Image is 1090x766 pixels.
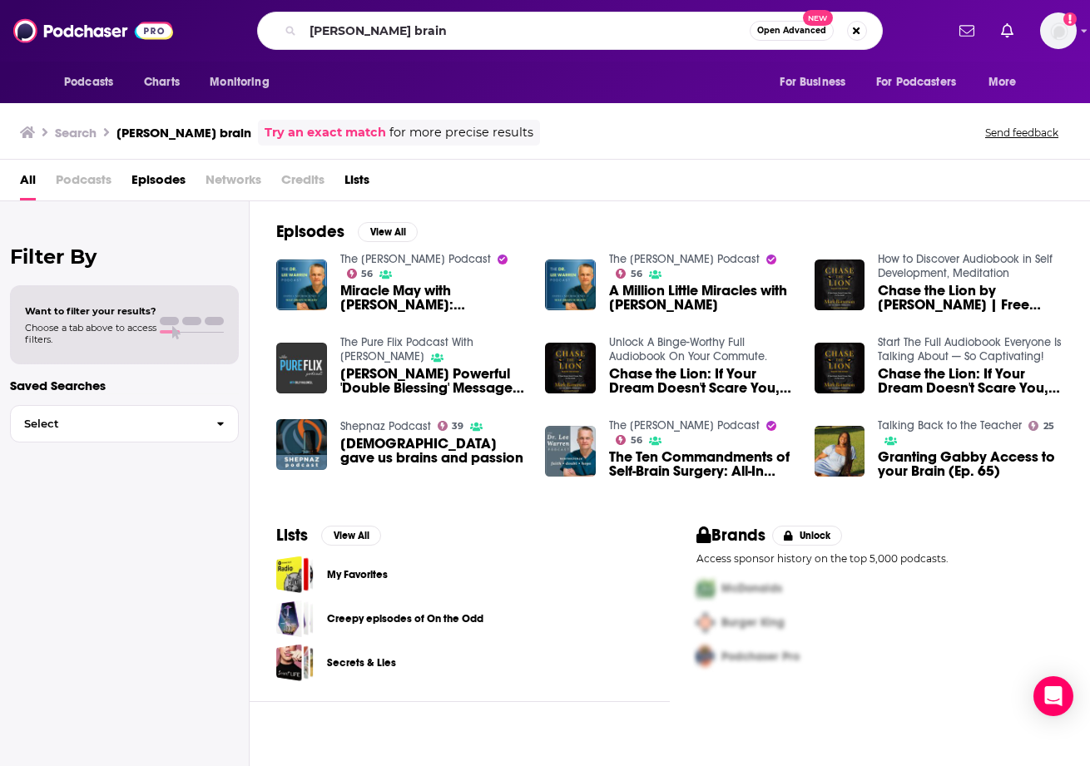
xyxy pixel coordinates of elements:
[276,221,418,242] a: EpisodesView All
[721,581,782,596] span: McDonalds
[344,166,369,200] a: Lists
[876,71,956,94] span: For Podcasters
[276,600,314,637] a: Creepy episodes of On the Odd
[210,71,269,94] span: Monitoring
[198,67,290,98] button: open menu
[815,259,865,310] img: Chase the Lion by Mark Batterson | Free Audiobook
[696,525,765,546] h2: Brands
[276,644,314,681] a: Secrets & Lies
[389,123,533,142] span: for more precise results
[358,222,418,242] button: View All
[13,15,173,47] img: Podchaser - Follow, Share and Rate Podcasts
[878,450,1063,478] a: Granting Gabby Access to your Brain (Ep. 65)
[1028,421,1054,431] a: 25
[52,67,135,98] button: open menu
[276,419,327,470] img: God gave us brains and passion
[276,556,314,593] a: My Favorites
[340,419,431,433] a: Shepnaz Podcast
[1043,423,1054,430] span: 25
[10,245,239,269] h2: Filter By
[10,378,239,393] p: Saved Searches
[340,437,526,465] a: God gave us brains and passion
[1040,12,1077,49] button: Show profile menu
[303,17,750,44] input: Search podcasts, credits, & more...
[276,343,327,393] img: Mark Batterson Powerful 'Double Blessing' Message and Little Boy's Final Wish Is Granted in an In...
[609,450,795,478] a: The Ten Commandments of Self-Brain Surgery: All-In August #16
[609,284,795,312] a: A Million Little Miracles with Mark Batterson
[980,126,1063,140] button: Send feedback
[609,367,795,395] span: Chase the Lion: If Your Dream Doesn't Scare You, It's Too Small by [PERSON_NAME]
[340,437,526,465] span: [DEMOGRAPHIC_DATA] gave us brains and passion
[55,125,97,141] h3: Search
[133,67,190,98] a: Charts
[768,67,866,98] button: open menu
[1033,676,1073,716] div: Open Intercom Messenger
[1063,12,1077,26] svg: Add a profile image
[131,166,186,200] a: Episodes
[545,426,596,477] img: The Ten Commandments of Self-Brain Surgery: All-In August #16
[276,259,327,310] img: Miracle May with Mark Batterson: Frontal Lobe Friday
[276,221,344,242] h2: Episodes
[340,284,526,312] span: Miracle May with [PERSON_NAME]: [MEDICAL_DATA] [DATE]
[327,566,388,584] a: My Favorites
[20,166,36,200] a: All
[438,421,464,431] a: 39
[340,284,526,312] a: Miracle May with Mark Batterson: Frontal Lobe Friday
[340,335,473,363] a: The Pure Flix Podcast With Billy Hallowell
[772,526,843,546] button: Unlock
[988,71,1017,94] span: More
[545,259,596,310] a: A Million Little Miracles with Mark Batterson
[257,12,883,50] div: Search podcasts, credits, & more...
[878,335,1062,363] a: Start The Full Audiobook Everyone Is Talking About — So Captivating!
[545,343,596,393] img: Chase the Lion: If Your Dream Doesn't Scare You, It's Too Small by Mark Batterson
[721,615,785,630] span: Burger King
[878,252,1053,280] a: How to Discover Audiobook in Self Development, Meditation
[803,10,833,26] span: New
[815,426,865,477] img: Granting Gabby Access to your Brain (Ep. 65)
[327,610,483,628] a: Creepy episodes of On the Odd
[878,367,1063,395] a: Chase the Lion: If Your Dream Doesn't Scare You, It's Too Small by Mark Batterson
[878,284,1063,312] span: Chase the Lion by [PERSON_NAME] | Free Audiobook
[721,650,800,664] span: Podchaser Pro
[327,654,396,672] a: Secrets & Lies
[609,367,795,395] a: Chase the Lion: If Your Dream Doesn't Scare You, It's Too Small by Mark Batterson
[1040,12,1077,49] img: User Profile
[25,305,156,317] span: Want to filter your results?
[878,367,1063,395] span: Chase the Lion: If Your Dream Doesn't Scare You, It's Too Small by [PERSON_NAME]
[953,17,981,45] a: Show notifications dropdown
[878,418,1022,432] a: Talking Back to the Teacher
[878,284,1063,312] a: Chase the Lion by Mark Batterson | Free Audiobook
[276,525,381,546] a: ListsView All
[690,571,721,605] img: First Pro Logo
[609,418,760,432] a: The Dr. Lee Warren Podcast
[321,526,381,546] button: View All
[340,252,491,266] a: The Dr. Lee Warren Podcast
[616,435,642,445] a: 56
[690,605,721,640] img: Second Pro Logo
[609,252,760,266] a: The Dr. Lee Warren Podcast
[780,71,845,94] span: For Business
[977,67,1038,98] button: open menu
[1040,12,1077,49] span: Logged in as shcarlos
[116,125,251,141] h3: [PERSON_NAME] brain
[815,343,865,393] img: Chase the Lion: If Your Dream Doesn't Scare You, It's Too Small by Mark Batterson
[11,418,203,429] span: Select
[10,405,239,442] button: Select
[631,437,642,444] span: 56
[361,270,373,278] span: 56
[865,67,980,98] button: open menu
[609,284,795,312] span: A Million Little Miracles with [PERSON_NAME]
[56,166,111,200] span: Podcasts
